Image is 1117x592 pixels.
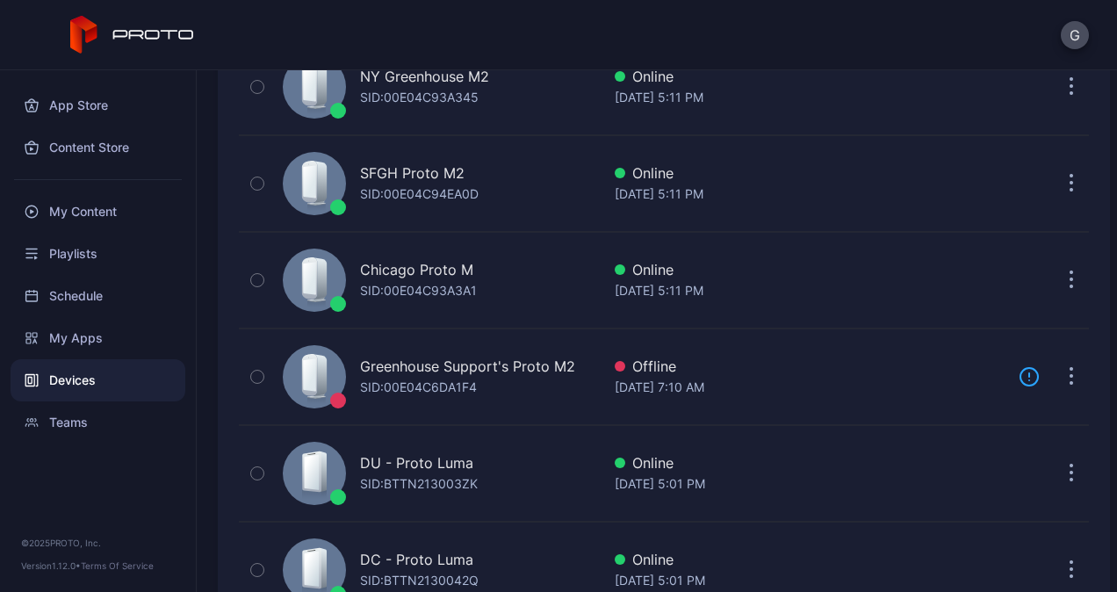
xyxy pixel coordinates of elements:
div: [DATE] 5:01 PM [615,570,1005,591]
div: Greenhouse Support's Proto M2 [360,356,575,377]
a: Playlists [11,233,185,275]
a: Teams [11,401,185,444]
div: [DATE] 7:10 AM [615,377,1005,398]
div: SID: BTTN2130042Q [360,570,479,591]
div: Online [615,162,1005,184]
div: NY Greenhouse M2 [360,66,489,87]
div: SID: BTTN213003ZK [360,473,478,495]
a: My Apps [11,317,185,359]
button: G [1061,21,1089,49]
a: Schedule [11,275,185,317]
div: SID: 00E04C6DA1F4 [360,377,477,398]
div: © 2025 PROTO, Inc. [21,536,175,550]
div: Online [615,452,1005,473]
div: SFGH Proto M2 [360,162,465,184]
div: [DATE] 5:11 PM [615,280,1005,301]
div: Online [615,259,1005,280]
div: [DATE] 5:11 PM [615,184,1005,205]
div: SID: 00E04C93A3A1 [360,280,477,301]
div: Chicago Proto M [360,259,473,280]
div: DU - Proto Luma [360,452,473,473]
div: [DATE] 5:01 PM [615,473,1005,495]
a: Devices [11,359,185,401]
div: DC - Proto Luma [360,549,473,570]
div: Online [615,549,1005,570]
a: Content Store [11,126,185,169]
a: App Store [11,84,185,126]
a: Terms Of Service [81,560,154,571]
div: Offline [615,356,1005,377]
div: SID: 00E04C94EA0D [360,184,479,205]
div: SID: 00E04C93A345 [360,87,479,108]
a: My Content [11,191,185,233]
span: Version 1.12.0 • [21,560,81,571]
div: [DATE] 5:11 PM [615,87,1005,108]
div: Online [615,66,1005,87]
